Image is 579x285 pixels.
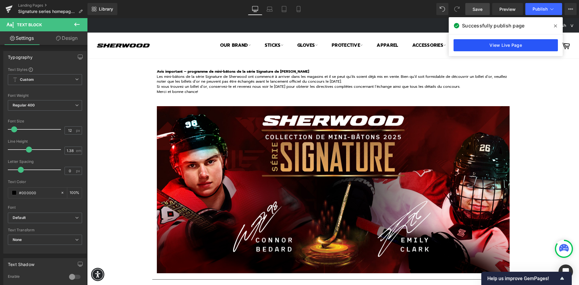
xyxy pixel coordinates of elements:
[13,103,35,107] b: Regular 400
[87,3,117,15] a: New Library
[20,77,34,82] b: Custom
[395,20,471,33] input: Search
[277,3,291,15] a: Tablet
[18,9,76,14] span: Signature series homepage - FR
[8,119,82,123] div: Font Size
[525,3,562,15] button: Publish
[473,6,482,12] span: Save
[262,3,277,15] a: Laptop
[76,149,81,153] span: em
[492,3,523,15] a: Preview
[558,264,573,279] div: Open Intercom Messenger
[8,205,82,210] div: Font
[76,128,81,132] span: px
[291,3,306,15] a: Mobile
[454,39,558,51] a: View Live Page
[128,14,168,40] a: Our Brand
[8,93,82,98] div: Font Weight
[321,14,363,40] a: Accessories
[565,3,577,15] button: More
[499,6,516,12] span: Preview
[70,66,422,71] p: Si vous trouvez un billet d’or, conservez-le et revenez nous voir le [DATE] pour obtenir les dire...
[17,22,42,27] span: Text Block
[18,3,87,8] a: Landing Pages
[13,215,26,220] i: Default
[8,180,82,184] div: Text Color
[451,3,463,15] button: Redo
[8,258,34,267] div: Text Shadow
[462,22,524,29] span: Successfully publish page
[240,14,280,40] a: Protective
[70,71,422,76] p: Merci et bonne chance!
[487,276,558,281] span: Help us improve GemPages!
[13,237,22,242] b: None
[4,250,17,263] div: Accessibility Menu
[533,7,548,11] span: Publish
[76,169,81,173] span: px
[487,275,566,282] button: Show survey - Help us improve GemPages!
[173,14,201,40] a: Sticks
[8,67,82,72] div: Text Styles
[6,22,66,33] img: SHERWOOD™
[99,6,113,12] span: Library
[436,3,448,15] button: Undo
[45,31,89,45] a: Design
[70,51,222,56] strong: Avis important – programme de mini-bâtons de la série Signature de [PERSON_NAME]
[248,3,262,15] a: Desktop
[19,189,58,196] input: Color
[70,56,422,66] p: Les mini-bâtons de la série Signature de Sherwood ont commencé à arriver dans les magasins et il ...
[8,228,82,232] div: Text Transform
[67,188,82,198] div: %
[8,139,82,144] div: Line Height
[285,14,315,40] a: Apparel
[8,274,63,280] div: Enable
[50,2,442,13] span: .
[8,51,33,60] div: Typography
[206,14,235,40] a: Gloves
[8,160,82,164] div: Letter Spacing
